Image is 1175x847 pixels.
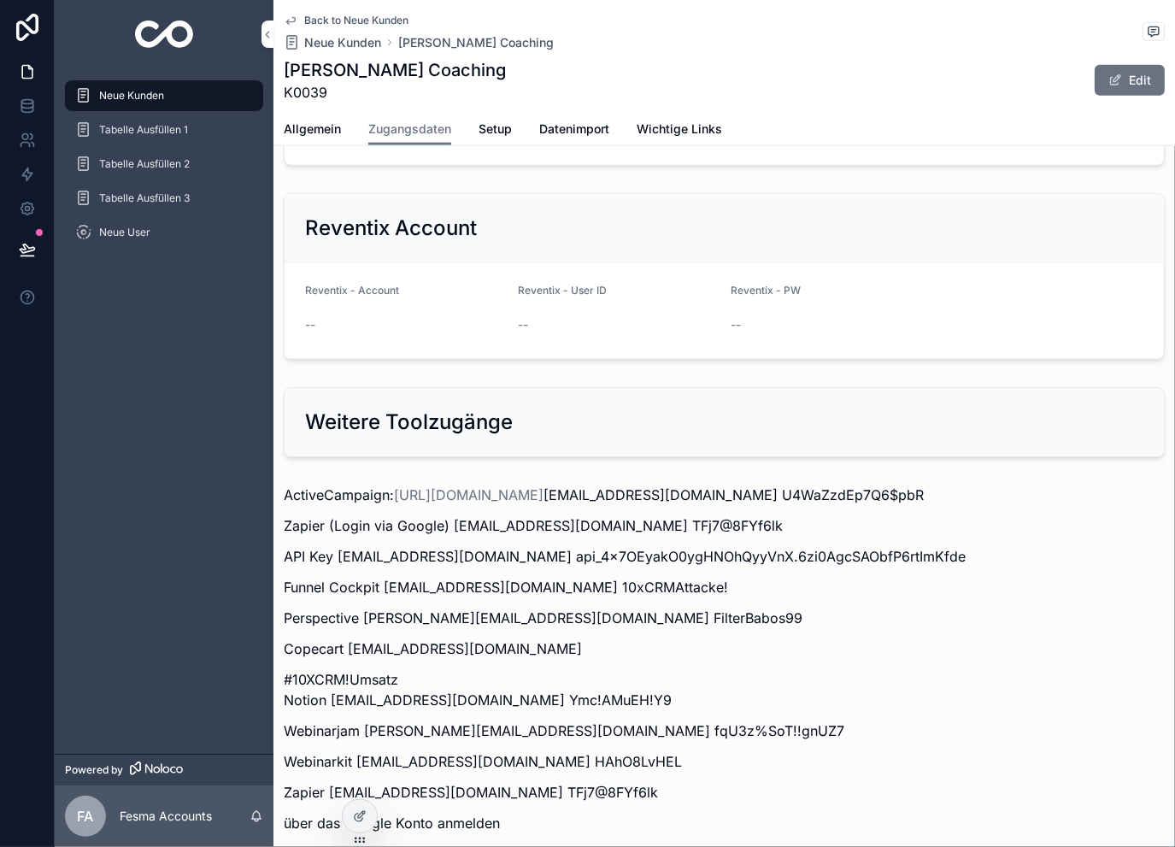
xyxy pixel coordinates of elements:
a: Neue User [65,217,263,248]
span: Tabelle Ausfüllen 3 [99,191,190,205]
span: Powered by [65,763,123,777]
a: Back to Neue Kunden [284,14,408,27]
span: Allgemein [284,121,341,138]
a: [URL][DOMAIN_NAME] [394,486,543,503]
a: Setup [479,114,512,148]
a: Wichtige Links [637,114,722,148]
p: Zapier (Login via Google) [EMAIL_ADDRESS][DOMAIN_NAME] TFj7@8FYf6lk [284,515,1165,536]
a: Datenimport [539,114,609,148]
a: Tabelle Ausfüllen 1 [65,115,263,145]
a: Tabelle Ausfüllen 3 [65,183,263,214]
h1: [PERSON_NAME] Coaching [284,58,506,82]
p: Webinarkit [EMAIL_ADDRESS][DOMAIN_NAME] HAhO8LvHEL [284,751,1165,772]
span: -- [518,316,528,333]
a: [PERSON_NAME] Coaching [398,34,554,51]
span: Reventix - Account [305,284,399,297]
p: Funnel Cockpit [EMAIL_ADDRESS][DOMAIN_NAME] 10xCRMAttacke! [284,577,1165,597]
span: Tabelle Ausfüllen 1 [99,123,188,137]
p: ActiveCampaign: [EMAIL_ADDRESS][DOMAIN_NAME] U4WaZzdEp7Q6$pbR [284,485,1165,505]
a: Neue Kunden [65,80,263,111]
span: Tabelle Ausfüllen 2 [99,157,190,171]
span: Neue User [99,226,150,239]
a: Allgemein [284,114,341,148]
p: Copecart [EMAIL_ADDRESS][DOMAIN_NAME] [284,638,1165,659]
a: Powered by [55,754,273,785]
a: Zugangsdaten [368,114,451,146]
p: Fesma Accounts [120,808,212,825]
img: App logo [135,21,194,48]
span: Neue Kunden [99,89,164,103]
p: Zapier [EMAIL_ADDRESS][DOMAIN_NAME] TFj7@8FYf6lk [284,782,1165,803]
p: Perspective [PERSON_NAME][EMAIL_ADDRESS][DOMAIN_NAME] FilterBabos99 [284,608,1165,628]
a: Tabelle Ausfüllen 2 [65,149,263,179]
h2: Weitere Toolzugänge [305,409,513,436]
button: Edit [1095,65,1165,96]
p: über das Google Konto anmelden [284,813,1165,833]
span: Neue Kunden [304,34,381,51]
span: -- [731,316,742,333]
span: Datenimport [539,121,609,138]
span: Setup [479,121,512,138]
span: Wichtige Links [637,121,722,138]
span: FA [78,806,94,826]
a: Neue Kunden [284,34,381,51]
p: API Key [EMAIL_ADDRESS][DOMAIN_NAME] api_4x7OEyakO0ygHNOhQyyVnX.6zi0AgcSAObfP6rtImKfde [284,546,1165,567]
span: Zugangsdaten [368,121,451,138]
h2: Reventix Account [305,215,477,242]
span: -- [305,316,315,333]
div: scrollable content [55,68,273,270]
p: Notion [EMAIL_ADDRESS][DOMAIN_NAME] Ymc!AMuEH!Y9 [284,690,1165,710]
span: Reventix - User ID [518,284,607,297]
p: Webinarjam [PERSON_NAME][EMAIL_ADDRESS][DOMAIN_NAME] fqU3z%SoT!!gnUZ7 [284,721,1165,741]
span: K0039 [284,82,506,103]
span: Reventix - PW [731,284,802,297]
span: Back to Neue Kunden [304,14,408,27]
